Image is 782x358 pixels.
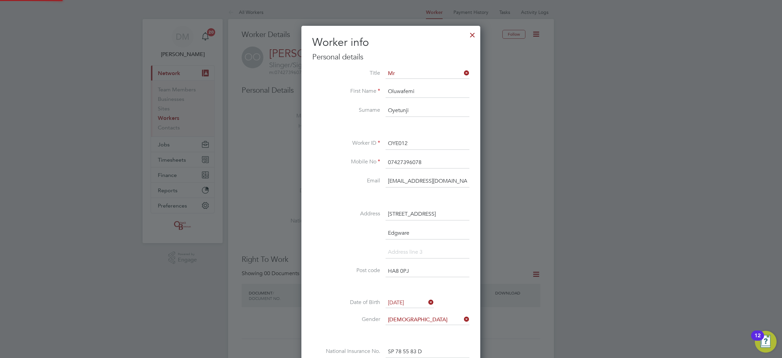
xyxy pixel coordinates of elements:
input: Select one [386,315,469,325]
div: 12 [755,336,761,344]
input: Address line 3 [386,246,469,258]
h2: Worker info [312,35,469,50]
label: Post code [312,267,380,274]
h3: Personal details [312,52,469,62]
label: Date of Birth [312,299,380,306]
label: Title [312,70,380,77]
label: Email [312,177,380,184]
label: Surname [312,107,380,114]
input: Select one [386,298,434,308]
input: Select one [386,69,469,79]
label: First Name [312,88,380,95]
label: Gender [312,316,380,323]
input: Address line 1 [386,208,469,220]
button: Open Resource Center, 12 new notifications [755,331,777,353]
label: Mobile No [312,158,380,165]
label: Worker ID [312,140,380,147]
input: Address line 2 [386,227,469,239]
label: National Insurance No. [312,348,380,355]
label: Address [312,210,380,217]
